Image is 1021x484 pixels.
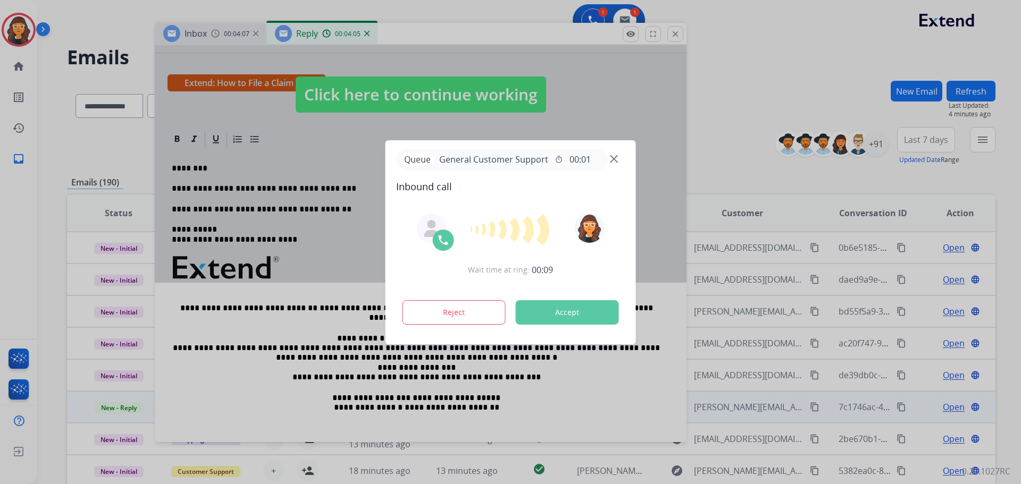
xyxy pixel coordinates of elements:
img: avatar [574,213,604,243]
span: 00:01 [570,153,591,166]
mat-icon: timer [555,155,563,164]
p: Queue [400,153,435,166]
button: Accept [516,300,619,325]
button: Reject [403,300,506,325]
span: General Customer Support [435,153,553,166]
span: 00:09 [532,264,553,276]
img: close-button [610,155,618,163]
p: 0.20.1027RC [962,465,1010,478]
span: Inbound call [396,179,625,194]
img: agent-avatar [423,220,440,237]
img: call-icon [437,234,450,247]
span: Wait time at ring: [468,265,530,275]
